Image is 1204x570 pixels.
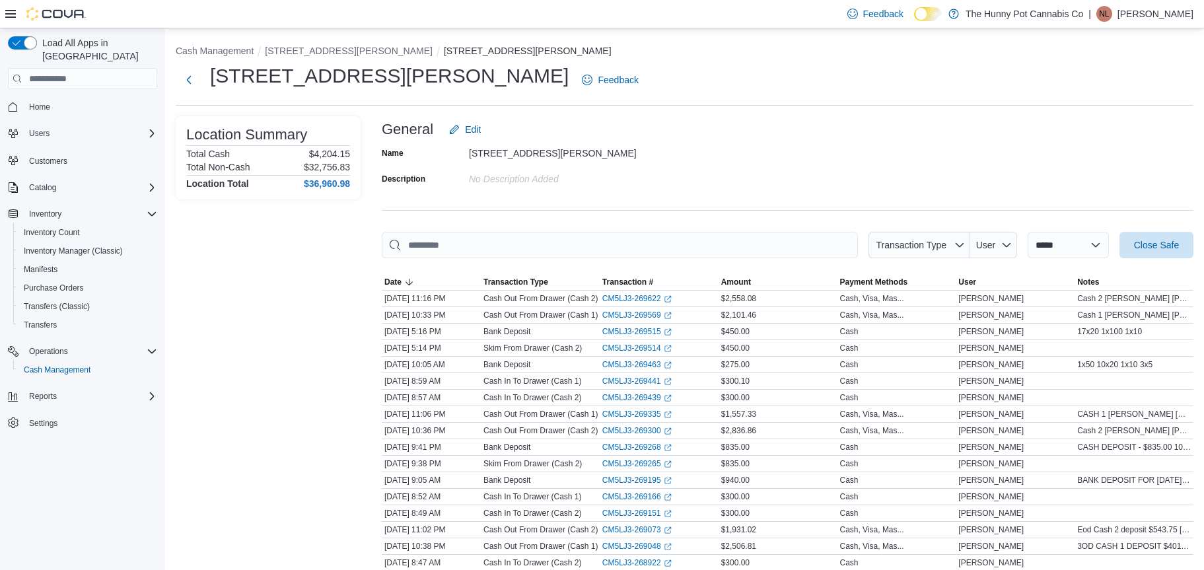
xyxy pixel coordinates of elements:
[18,280,157,296] span: Purchase Orders
[1077,293,1191,304] span: Cash 2 [PERSON_NAME] [PERSON_NAME] Aleha Deposit: $538.05 AQ * Discrepency in debit. [PERSON_NAME...
[382,373,481,389] div: [DATE] 8:59 AM
[958,475,1024,485] span: [PERSON_NAME]
[18,225,85,240] a: Inventory Count
[839,392,858,403] div: Cash
[24,153,73,169] a: Customers
[958,392,1024,403] span: [PERSON_NAME]
[13,242,162,260] button: Inventory Manager (Classic)
[24,125,157,141] span: Users
[664,510,672,518] svg: External link
[1077,475,1191,485] span: BANK DEPOSIT FOR [DATE] 4x100 3x50 15x20 7x10 4x5 RC
[958,524,1024,535] span: [PERSON_NAME]
[958,409,1024,419] span: [PERSON_NAME]
[602,359,672,370] a: CM5LJ3-269463External link
[721,425,756,436] span: $2,836.86
[839,524,903,535] div: Cash, Visa, Mas...
[24,301,90,312] span: Transfers (Classic)
[382,291,481,306] div: [DATE] 11:16 PM
[24,206,67,222] button: Inventory
[382,390,481,406] div: [DATE] 8:57 AM
[664,493,672,501] svg: External link
[24,343,73,359] button: Operations
[721,277,751,287] span: Amount
[24,343,157,359] span: Operations
[602,293,672,304] a: CM5LJ3-269622External link
[483,491,582,502] p: Cash In To Drawer (Cash 1)
[664,378,672,386] svg: External link
[29,128,50,139] span: Users
[18,262,157,277] span: Manifests
[721,409,756,419] span: $1,557.33
[382,522,481,538] div: [DATE] 11:02 PM
[18,243,157,259] span: Inventory Manager (Classic)
[958,458,1024,469] span: [PERSON_NAME]
[721,326,750,337] span: $450.00
[721,491,750,502] span: $300.00
[839,310,903,320] div: Cash, Visa, Mas...
[483,310,598,320] p: Cash Out From Drawer (Cash 1)
[13,361,162,379] button: Cash Management
[958,376,1024,386] span: [PERSON_NAME]
[483,277,548,287] span: Transaction Type
[469,168,646,184] div: No Description added
[664,543,672,551] svg: External link
[18,225,157,240] span: Inventory Count
[664,394,672,402] svg: External link
[176,67,202,93] button: Next
[602,557,672,568] a: CM5LJ3-268922External link
[958,491,1024,502] span: [PERSON_NAME]
[483,524,598,535] p: Cash Out From Drawer (Cash 2)
[664,477,672,485] svg: External link
[382,324,481,339] div: [DATE] 5:16 PM
[309,149,350,159] p: $4,204.15
[839,557,858,568] div: Cash
[721,376,750,386] span: $300.10
[382,174,425,184] label: Description
[26,7,86,20] img: Cova
[18,299,157,314] span: Transfers (Classic)
[29,156,67,166] span: Customers
[602,425,672,436] a: CM5LJ3-269300External link
[382,122,433,137] h3: General
[1077,409,1191,419] span: CASH 1 [PERSON_NAME] [PERSON_NAME] ALEHA DEPOSIT $178.90
[24,152,157,168] span: Customers
[24,415,157,431] span: Settings
[18,317,157,333] span: Transfers
[958,293,1024,304] span: [PERSON_NAME]
[444,116,486,143] button: Edit
[3,97,162,116] button: Home
[863,7,903,20] span: Feedback
[24,227,80,238] span: Inventory Count
[1077,326,1142,337] span: 17x20 1x100 1x10
[577,67,643,93] a: Feedback
[382,505,481,521] div: [DATE] 8:49 AM
[465,123,481,136] span: Edit
[1117,6,1193,22] p: [PERSON_NAME]
[721,524,756,535] span: $1,931.02
[481,274,600,290] button: Transaction Type
[483,541,598,552] p: Cash Out From Drawer (Cash 1)
[602,392,672,403] a: CM5LJ3-269439External link
[18,317,62,333] a: Transfers
[602,442,672,452] a: CM5LJ3-269268External link
[176,46,254,56] button: Cash Management
[1099,6,1109,22] span: NL
[3,124,162,143] button: Users
[13,297,162,316] button: Transfers (Classic)
[18,299,95,314] a: Transfers (Classic)
[839,326,858,337] div: Cash
[839,277,907,287] span: Payment Methods
[382,232,858,258] input: This is a search bar. As you type, the results lower in the page will automatically filter.
[664,295,672,303] svg: External link
[958,541,1024,552] span: [PERSON_NAME]
[483,425,598,436] p: Cash Out From Drawer (Cash 2)
[600,274,719,290] button: Transaction #
[24,365,90,375] span: Cash Management
[958,442,1024,452] span: [PERSON_NAME]
[602,343,672,353] a: CM5LJ3-269514External link
[664,460,672,468] svg: External link
[839,376,858,386] div: Cash
[602,326,672,337] a: CM5LJ3-269515External link
[876,240,946,250] span: Transaction Type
